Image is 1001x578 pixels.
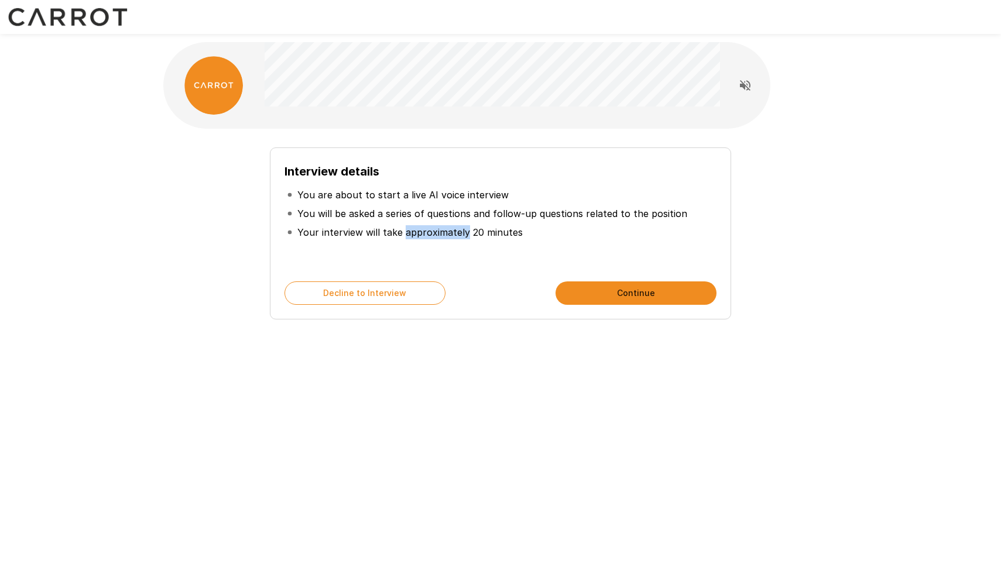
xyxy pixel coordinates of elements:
[297,188,509,202] p: You are about to start a live AI voice interview
[297,225,523,239] p: Your interview will take approximately 20 minutes
[556,281,717,305] button: Continue
[284,164,379,178] b: Interview details
[284,281,445,305] button: Decline to Interview
[184,56,243,115] img: carrot_logo.png
[733,74,757,97] button: Read questions aloud
[297,207,687,221] p: You will be asked a series of questions and follow-up questions related to the position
